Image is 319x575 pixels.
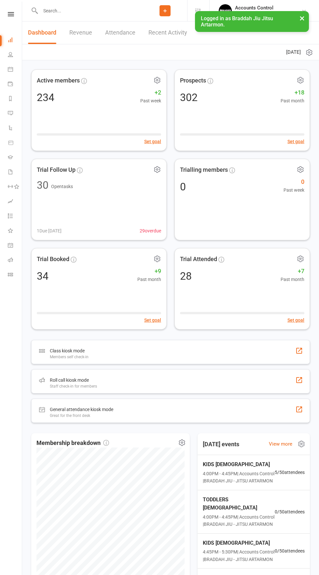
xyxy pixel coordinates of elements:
span: TODDLERS [DEMOGRAPHIC_DATA] [203,495,275,512]
span: 5 / 50 attendees [275,469,305,476]
div: Accounts Control [235,5,301,11]
div: 30 [37,180,49,190]
span: 0 / 50 attendees [275,508,305,515]
input: Search... [38,6,143,15]
span: Past month [281,97,304,104]
span: Prospects [180,76,206,85]
span: Past week [284,186,304,194]
div: Staff check-in for members [50,384,97,389]
span: 4:45PM - 5:30PM | Accounts Control | BRADDAH JIU - JITSU ARTARMON [203,548,275,563]
span: Trialling members [180,165,228,175]
div: Roll call kiosk mode [50,376,97,384]
span: +7 [281,267,304,276]
span: Trial Follow Up [37,165,76,175]
span: Membership breakdown [36,438,109,448]
a: People [8,48,22,63]
button: Set goal [287,138,304,145]
span: +18 [281,88,304,97]
a: Dashboard [8,33,22,48]
button: Set goal [144,138,161,145]
a: Assessments [8,195,22,209]
span: KIDS [DEMOGRAPHIC_DATA] [203,460,275,469]
span: KIDS [DEMOGRAPHIC_DATA] [203,539,275,547]
img: thumb_image1701918351.png [219,4,232,17]
div: Members self check-in [50,355,89,359]
div: 302 [180,92,198,103]
span: Trial Booked [37,255,69,264]
a: Product Sales [8,136,22,151]
span: +2 [140,88,161,97]
span: Past month [281,276,304,283]
span: Past month [137,276,161,283]
span: 4:00PM - 4:45PM | Accounts Control | BRADDAH JIU - JITSU ARTARMON [203,513,275,528]
a: Roll call kiosk mode [8,253,22,268]
div: 234 [37,92,54,103]
span: +9 [137,267,161,276]
a: General attendance kiosk mode [8,239,22,253]
span: Active members [37,76,80,85]
span: 4:00PM - 4:45PM | Accounts Control | BRADDAH JIU - JITSU ARTARMON [203,470,275,485]
div: 28 [180,271,192,281]
a: View more [269,440,292,448]
span: Past week [140,97,161,104]
div: General attendance kiosk mode [50,405,113,413]
span: Logged in as Braddah Jiu Jitsu Artarmon. [201,15,273,28]
button: Set goal [144,317,161,324]
div: 34 [37,271,49,281]
span: 29 overdue [140,227,161,234]
span: Trial Attended [180,255,217,264]
span: 0 / 50 attendees [275,547,305,554]
span: [DATE] [286,48,301,56]
span: 0 [284,177,304,187]
span: Open tasks [51,184,73,189]
a: What's New [8,224,22,239]
div: [PERSON_NAME] Jitsu Artarmon [235,11,301,17]
h3: [DATE] events [198,438,244,450]
div: Great for the front desk [50,413,113,418]
div: 0 [180,182,186,192]
span: 1 Due [DATE] [37,227,62,234]
a: Payments [8,77,22,92]
button: Set goal [287,317,304,324]
a: Calendar [8,63,22,77]
a: Reports [8,92,22,107]
div: Class kiosk mode [50,347,89,355]
button: × [296,11,308,25]
a: Class kiosk mode [8,268,22,283]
